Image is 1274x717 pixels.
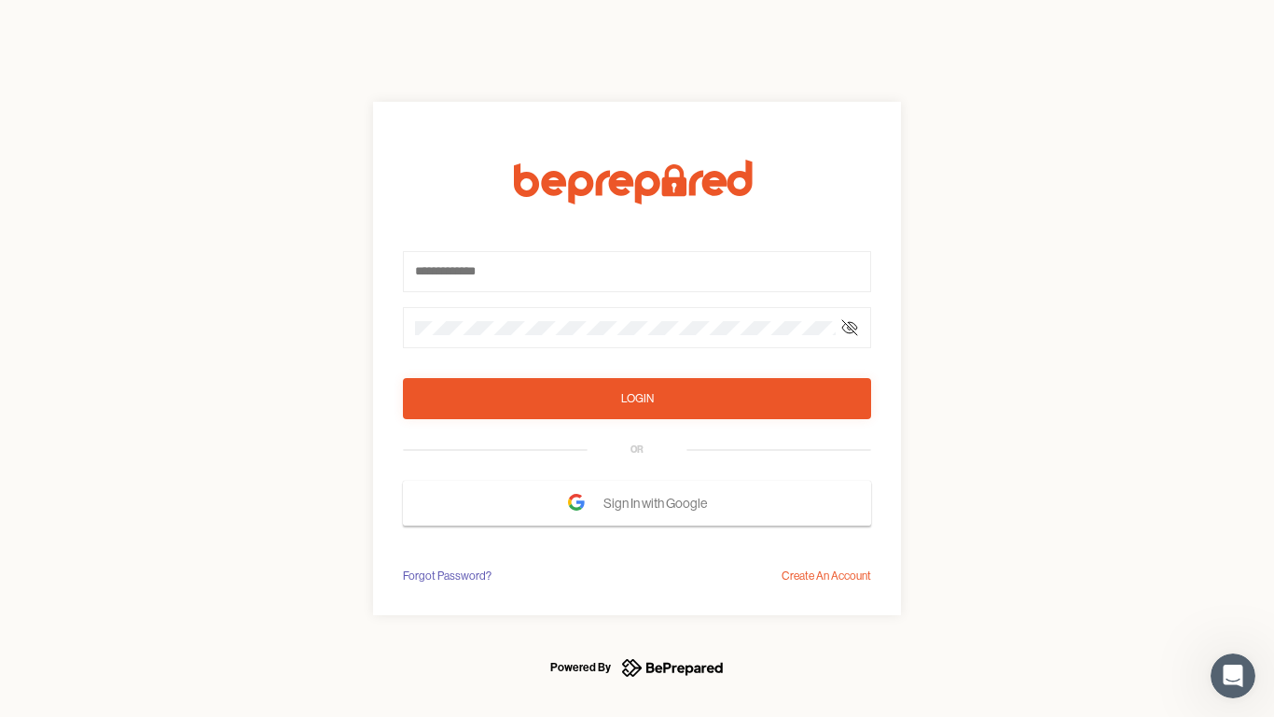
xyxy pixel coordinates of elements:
iframe: Intercom live chat [1211,654,1255,698]
div: Login [621,389,654,408]
div: Powered By [550,656,611,679]
div: Create An Account [782,567,871,585]
button: Sign In with Google [403,481,871,526]
button: Login [403,378,871,419]
span: Sign In with Google [603,486,716,520]
div: Forgot Password? [403,567,492,585]
div: OR [630,443,644,457]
